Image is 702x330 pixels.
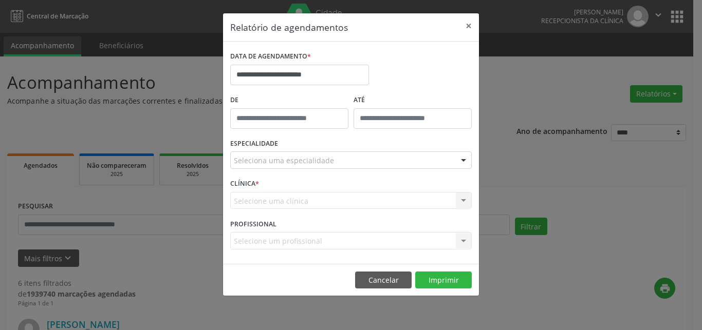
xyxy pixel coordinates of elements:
label: CLÍNICA [230,176,259,192]
button: Close [458,13,479,38]
label: PROFISSIONAL [230,216,276,232]
label: DATA DE AGENDAMENTO [230,49,311,65]
button: Cancelar [355,271,412,289]
label: ESPECIALIDADE [230,136,278,152]
label: ATÉ [354,92,472,108]
button: Imprimir [415,271,472,289]
h5: Relatório de agendamentos [230,21,348,34]
label: De [230,92,348,108]
span: Seleciona uma especialidade [234,155,334,166]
